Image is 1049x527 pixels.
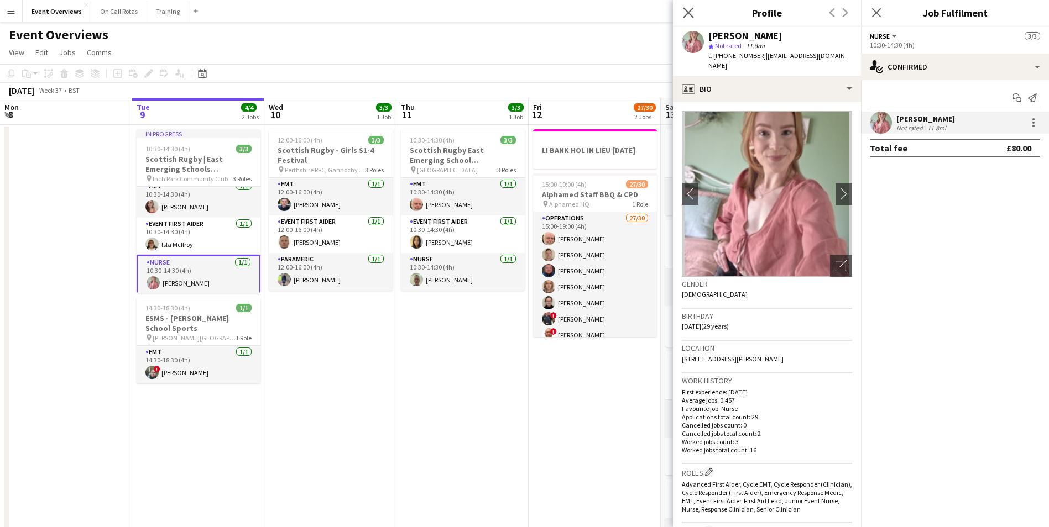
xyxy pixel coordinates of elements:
app-job-card: 07:30-22:00 (14h30m)1/1British Show Pony Society Scotland - Midterm Show [PERSON_NAME] Equestrian... [665,129,789,215]
app-card-role: First Aid Lead1/108:30-12:30 (4h)![PERSON_NAME] [665,438,789,475]
div: 10:30-14:30 (4h) [870,41,1040,49]
span: 27/30 [626,180,648,188]
div: 15:00-19:00 (4h)27/30Alphamed Staff BBQ & CPD Alphamed HQ1 RoleOperations27/3015:00-19:00 (4h)[PE... [533,173,657,337]
h3: ESMS - [PERSON_NAME] School Sports [137,313,260,333]
div: [DATE] [9,85,34,96]
a: View [4,45,29,60]
p: Cancelled jobs count: 0 [682,421,852,429]
div: 2 Jobs [634,113,655,121]
button: Training [147,1,189,22]
div: 11.8mi [925,124,948,132]
h3: Gender [682,279,852,289]
span: Fri [533,102,542,112]
a: Comms [82,45,116,60]
span: Sat [665,102,677,112]
span: Comms [87,48,112,57]
span: Tue [137,102,150,112]
span: Thu [401,102,415,112]
p: First experience: [DATE] [682,388,852,396]
span: 10:30-14:30 (4h) [410,136,455,144]
span: 1 Role [632,200,648,208]
h3: Job Fulfilment [861,6,1049,20]
div: 2 Jobs [242,113,259,121]
app-card-role: Event First Aider1/110:30-14:30 (4h)Isla McIlroy [137,218,260,255]
span: Jobs [59,48,76,57]
span: 3/3 [500,136,516,144]
span: 12:00-16:00 (4h) [278,136,322,144]
app-card-role: EMT1/108:15-12:15 (4h)![PERSON_NAME] [665,268,789,306]
app-card-role: EMT1/110:30-14:30 (4h)[PERSON_NAME] [137,180,260,218]
div: [PERSON_NAME] [896,114,955,124]
span: 3/3 [508,103,524,112]
span: 14:30-18:30 (4h) [145,304,190,312]
app-card-role: Event First Aider1/110:30-14:30 (4h)[PERSON_NAME] [401,215,525,253]
div: 1 Job [377,113,391,121]
p: Cancelled jobs total count: 2 [682,429,852,438]
span: 27/30 [634,103,656,112]
div: Open photos pop-in [830,255,852,277]
div: Total fee [870,143,907,154]
app-job-card: 08:30-12:30 (4h)2/2ESMS - [PERSON_NAME] School Sports [PERSON_NAME][GEOGRAPHIC_DATA]2 RolesEvent ... [665,351,789,475]
h3: Roles [682,466,852,478]
span: Week 37 [36,86,64,94]
span: t. [PHONE_NUMBER] [708,51,766,60]
div: £80.00 [1006,143,1031,154]
h3: ESMS - [PERSON_NAME] School Sports [665,236,789,256]
span: 4/4 [241,103,257,112]
span: Wed [269,102,283,112]
div: In progress [137,129,260,138]
span: [PERSON_NAME][GEOGRAPHIC_DATA] [153,334,236,342]
app-job-card: 12:00-16:00 (4h)3/3Scottish Rugby - Girls S1-4 Festival Perthshire RFC, Gannochy Sports Pavilion3... [269,129,393,291]
button: Event Overviews [23,1,91,22]
span: 12 [531,108,542,121]
span: | [EMAIL_ADDRESS][DOMAIN_NAME] [708,51,848,70]
span: ! [154,366,160,372]
h3: Profile [673,6,861,20]
app-card-role: Nurse1/110:30-14:30 (4h)[PERSON_NAME] [137,255,260,295]
span: 13 [664,108,677,121]
app-card-role: Nurse1/110:30-14:30 (4h)[PERSON_NAME] [401,253,525,291]
h3: Birthday [682,311,852,321]
p: Worked jobs count: 3 [682,438,852,446]
span: [DATE] (29 years) [682,322,729,330]
button: Nurse [870,32,899,40]
span: Alphamed HQ [549,200,589,208]
span: 9 [135,108,150,121]
h3: ESMS - [PERSON_NAME] School Sports [665,367,789,387]
app-job-card: 14:30-18:30 (4h)1/1ESMS - [PERSON_NAME] School Sports [PERSON_NAME][GEOGRAPHIC_DATA]1 RoleEMT1/11... [137,297,260,383]
span: Mon [4,102,19,112]
img: Crew avatar or photo [682,111,852,277]
app-card-role: EMT1/110:30-14:30 (4h)[PERSON_NAME] [401,178,525,215]
span: 10 [267,108,283,121]
span: 1 Role [236,334,252,342]
app-card-role: Event First Aider1/108:15-12:15 (4h)[PERSON_NAME] [PERSON_NAME] [665,306,789,347]
span: Nurse [870,32,890,40]
span: 3/3 [368,136,384,144]
span: [GEOGRAPHIC_DATA] [417,166,478,174]
span: 3 Roles [497,166,516,174]
span: 11.8mi [744,41,767,50]
span: 3/3 [1025,32,1040,40]
span: [DEMOGRAPHIC_DATA] [682,290,748,298]
span: 1/1 [236,304,252,312]
span: 10:30-14:30 (4h) [145,145,190,153]
div: 1 Job [509,113,523,121]
span: View [9,48,24,57]
h3: Location [682,343,852,353]
p: Average jobs: 0.457 [682,396,852,404]
span: 11 [399,108,415,121]
app-job-card: LI BANK HOL IN LIEU [DATE] [533,129,657,169]
p: Applications total count: 29 [682,413,852,421]
div: Bio [673,76,861,102]
p: Worked jobs total count: 16 [682,446,852,454]
div: 08:15-12:15 (4h)2/2ESMS - [PERSON_NAME] School Sports The [PERSON_NAME][GEOGRAPHIC_DATA]2 RolesEM... [665,220,789,347]
app-job-card: 10:30-14:30 (4h)3/3Scottish Rugby East Emerging School Championships | Meggetland [GEOGRAPHIC_DAT... [401,129,525,291]
span: 3/3 [236,145,252,153]
span: Advanced First Aider, Cycle EMT, Cycle Responder (Clinician), Cycle Responder (First Aider), Emer... [682,480,852,513]
h3: ESMS - Inverleith [665,496,789,505]
h1: Event Overviews [9,27,108,43]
